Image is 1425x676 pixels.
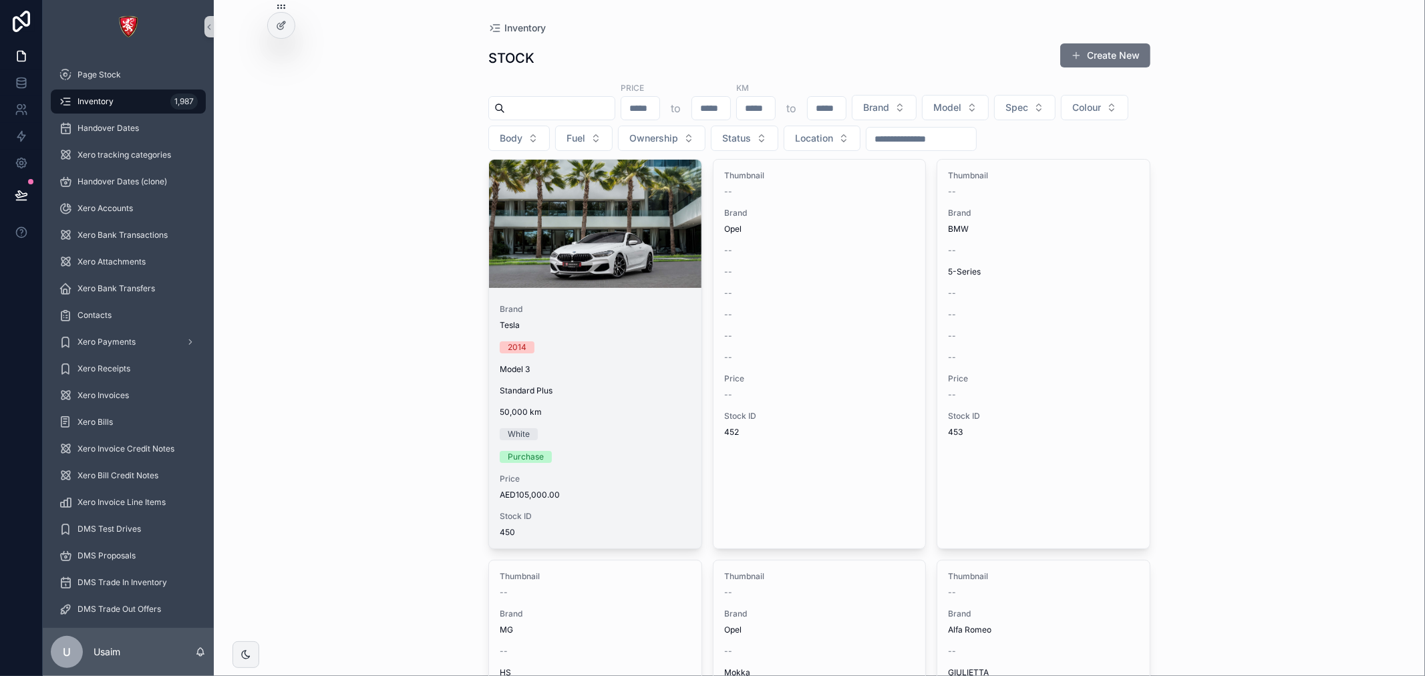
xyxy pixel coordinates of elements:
[948,309,956,320] span: --
[77,69,121,80] span: Page Stock
[852,95,917,120] button: Select Button
[51,170,206,194] a: Handover Dates (clone)
[724,224,742,234] span: Opel
[724,208,915,218] span: Brand
[500,320,520,331] span: Tesla
[51,143,206,167] a: Xero tracking categories
[51,570,206,595] a: DMS Trade In Inventory
[948,646,956,657] span: --
[948,427,1139,438] span: 453
[77,550,136,561] span: DMS Proposals
[724,609,915,619] span: Brand
[500,304,691,315] span: Brand
[1072,101,1101,114] span: Colour
[504,21,546,35] span: Inventory
[51,544,206,568] a: DMS Proposals
[508,451,544,463] div: Purchase
[724,352,732,363] span: --
[77,123,139,134] span: Handover Dates
[500,511,691,522] span: Stock ID
[43,53,214,628] div: scrollable content
[724,625,742,635] span: Opel
[948,186,956,197] span: --
[118,16,139,37] img: App logo
[488,21,546,35] a: Inventory
[77,257,146,267] span: Xero Attachments
[77,470,158,481] span: Xero Bill Credit Notes
[948,373,1139,384] span: Price
[948,587,956,598] span: --
[51,90,206,114] a: Inventory1,987
[500,364,530,375] span: Model 3
[786,100,796,116] p: to
[724,186,732,197] span: --
[1005,101,1028,114] span: Spec
[948,267,981,277] span: 5-Series
[77,337,136,347] span: Xero Payments
[51,223,206,247] a: Xero Bank Transactions
[94,645,120,659] p: Usaim
[51,277,206,301] a: Xero Bank Transfers
[724,646,732,657] span: --
[724,309,732,320] span: --
[948,208,1139,218] span: Brand
[508,428,530,440] div: White
[994,95,1056,120] button: Select Button
[629,132,678,145] span: Ownership
[618,126,705,151] button: Select Button
[77,524,141,534] span: DMS Test Drives
[724,331,732,341] span: --
[948,352,956,363] span: --
[51,116,206,140] a: Handover Dates
[724,411,915,421] span: Stock ID
[488,49,534,67] h1: STOCK
[722,132,751,145] span: Status
[51,330,206,354] a: Xero Payments
[51,490,206,514] a: Xero Invoice Line Items
[77,577,167,588] span: DMS Trade In Inventory
[170,94,198,110] div: 1,987
[724,587,732,598] span: --
[500,407,691,417] span: 50,000 km
[711,126,778,151] button: Select Button
[621,81,644,94] label: Price
[77,363,130,374] span: Xero Receipts
[508,341,526,353] div: 2014
[948,571,1139,582] span: Thumbnail
[1060,43,1150,67] button: Create New
[77,417,113,428] span: Xero Bills
[51,410,206,434] a: Xero Bills
[736,81,749,94] label: KM
[77,230,168,240] span: Xero Bank Transactions
[500,385,552,396] span: Standard Plus
[77,604,161,615] span: DMS Trade Out Offers
[724,571,915,582] span: Thumbnail
[488,126,550,151] button: Select Button
[863,101,889,114] span: Brand
[51,517,206,541] a: DMS Test Drives
[489,160,701,288] div: 1.jpg
[724,427,915,438] span: 452
[948,625,991,635] span: Alfa Romeo
[724,245,732,256] span: --
[51,597,206,621] a: DMS Trade Out Offers
[77,283,155,294] span: Xero Bank Transfers
[51,63,206,87] a: Page Stock
[724,170,915,181] span: Thumbnail
[948,609,1139,619] span: Brand
[555,126,613,151] button: Select Button
[77,176,167,187] span: Handover Dates (clone)
[724,389,732,400] span: --
[671,100,681,116] p: to
[77,390,129,401] span: Xero Invoices
[795,132,833,145] span: Location
[724,373,915,384] span: Price
[77,150,171,160] span: Xero tracking categories
[500,474,691,484] span: Price
[713,159,927,549] a: Thumbnail--BrandOpel------------Price--Stock ID452
[948,331,956,341] span: --
[922,95,989,120] button: Select Button
[1061,95,1128,120] button: Select Button
[937,159,1150,549] a: Thumbnail--BrandBMW--5-Series--------Price--Stock ID453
